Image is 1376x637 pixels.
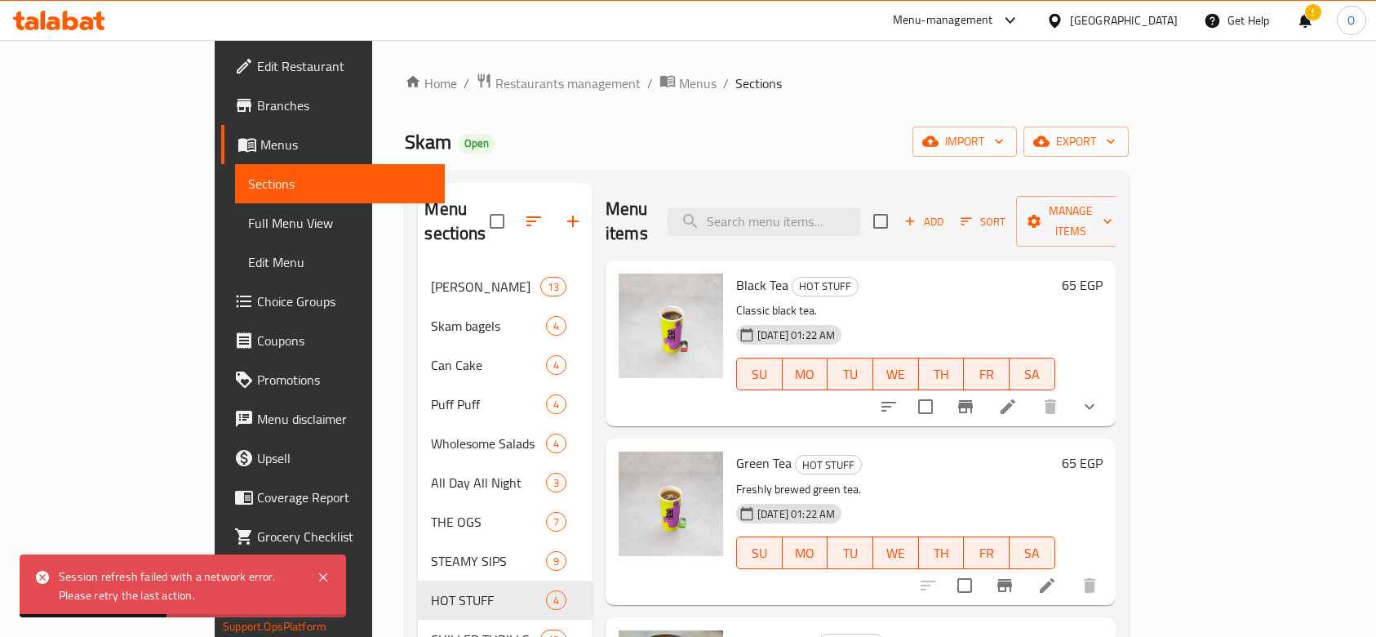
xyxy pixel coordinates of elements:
[668,207,860,236] input: search
[789,541,822,565] span: MO
[257,488,432,507] span: Coverage Report
[418,502,593,541] div: THE OGS7
[431,473,545,492] span: All Day All Night
[221,321,445,360] a: Coupons
[1347,11,1355,29] span: O
[1029,201,1112,242] span: Manage items
[221,282,445,321] a: Choice Groups
[1036,131,1116,152] span: export
[546,512,566,532] div: items
[235,203,445,243] a: Full Menu View
[257,370,432,390] span: Promotions
[59,568,300,604] div: Session refresh failed with a network error. Please retry the last action.
[1080,397,1099,416] svg: Show Choices
[619,452,723,556] img: Green Tea
[221,439,445,478] a: Upsell
[736,479,1055,500] p: Freshly brewed green tea.
[431,355,545,375] span: Can Cake
[1010,537,1055,569] button: SA
[431,277,539,296] span: [PERSON_NAME]
[902,212,946,231] span: Add
[743,541,776,565] span: SU
[547,554,566,569] span: 9
[970,541,1003,565] span: FR
[950,209,1016,234] span: Sort items
[221,86,445,125] a: Branches
[834,541,867,565] span: TU
[751,327,841,343] span: [DATE] 01:22 AM
[547,514,566,530] span: 7
[257,409,432,429] span: Menu disclaimer
[964,537,1010,569] button: FR
[957,209,1010,234] button: Sort
[736,358,783,390] button: SU
[796,456,861,474] span: HOT STUFF
[418,463,593,502] div: All Day All Night3
[792,277,858,296] span: HOT STUFF
[873,358,919,390] button: WE
[828,537,873,569] button: TU
[431,551,545,571] span: STEAMY SIPS
[221,478,445,517] a: Coverage Report
[418,424,593,463] div: Wholesome Salads4
[1070,11,1178,29] div: [GEOGRAPHIC_DATA]
[736,537,783,569] button: SU
[998,397,1018,416] a: Edit menu item
[834,363,867,386] span: TU
[547,318,566,334] span: 4
[946,387,985,426] button: Branch-specific-item
[546,551,566,571] div: items
[961,212,1005,231] span: Sort
[235,164,445,203] a: Sections
[1070,387,1109,426] button: show more
[1062,452,1103,474] h6: 65 EGP
[257,448,432,468] span: Upsell
[547,436,566,452] span: 4
[541,279,566,295] span: 13
[547,358,566,373] span: 4
[546,394,566,414] div: items
[424,197,490,246] h2: Menu sections
[863,204,898,238] span: Select section
[221,517,445,556] a: Grocery Checklist
[431,434,545,453] div: Wholesome Salads
[546,434,566,453] div: items
[751,506,841,522] span: [DATE] 01:22 AM
[1031,387,1070,426] button: delete
[431,316,545,336] span: Skam bagels
[547,593,566,608] span: 4
[619,274,723,378] img: Black Tea
[221,360,445,399] a: Promotions
[1016,541,1049,565] span: SA
[221,47,445,86] a: Edit Restaurant
[948,568,982,603] span: Select to update
[257,331,432,350] span: Coupons
[418,385,593,424] div: Puff Puff4
[919,537,965,569] button: TH
[235,243,445,282] a: Edit Menu
[480,204,514,238] span: Select all sections
[546,590,566,610] div: items
[431,512,545,532] div: THE OGS
[970,363,1003,386] span: FR
[1016,363,1049,386] span: SA
[1062,274,1103,296] h6: 65 EGP
[1023,127,1129,157] button: export
[880,363,912,386] span: WE
[495,73,641,93] span: Restaurants management
[925,541,958,565] span: TH
[789,363,822,386] span: MO
[1016,196,1125,247] button: Manage items
[873,537,919,569] button: WE
[547,475,566,491] span: 3
[792,277,859,296] div: HOT STUFF
[723,73,729,93] li: /
[919,358,965,390] button: TH
[679,73,717,93] span: Menus
[546,355,566,375] div: items
[783,358,828,390] button: MO
[795,455,862,474] div: HOT STUFF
